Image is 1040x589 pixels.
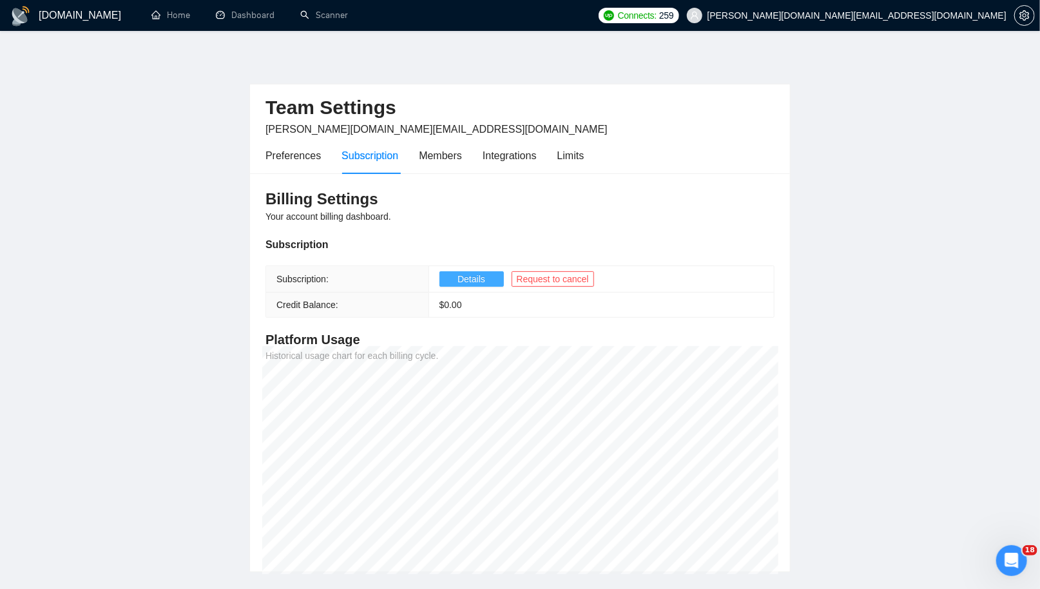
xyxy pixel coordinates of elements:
button: Upload attachment [20,412,30,422]
h1: Mariia [63,6,94,16]
h4: Platform Usage [265,331,775,349]
span: from [DOMAIN_NAME] [83,95,175,105]
span: $ 0.00 [439,300,462,310]
div: Mariia says… [10,74,247,207]
button: setting [1014,5,1035,26]
h2: Team Settings [265,95,775,121]
p: Active in the last 15m [63,16,155,29]
div: Limits [557,148,584,164]
a: setting [1014,10,1035,21]
img: Profile image for Mariia [26,90,47,111]
a: dashboardDashboard [216,10,274,21]
div: Preferences [265,148,321,164]
button: Details [439,271,504,287]
div: Integrations [483,148,537,164]
img: upwork-logo.png [604,10,614,21]
span: Connects: [618,8,657,23]
span: user [690,11,699,20]
button: Send a message… [221,407,242,427]
div: Profile image for MariiaMariiafrom [DOMAIN_NAME] [10,74,247,191]
textarea: Message… [11,385,247,407]
a: searchScanner [300,10,348,21]
span: Details [457,272,485,286]
button: Emoji picker [41,412,51,422]
span: Request to cancel [517,272,589,286]
span: Subscription: [276,274,329,284]
button: Start recording [82,412,92,422]
div: Subscription [342,148,398,164]
span: Credit Balance: [276,300,338,310]
div: Subscription [265,237,775,253]
div: Close [226,5,249,28]
button: Home [202,5,226,30]
button: Request to cancel [512,271,594,287]
button: Gif picker [61,412,72,422]
span: [PERSON_NAME][DOMAIN_NAME][EMAIL_ADDRESS][DOMAIN_NAME] [265,124,608,135]
img: logo [10,6,31,26]
iframe: Intercom live chat [996,545,1027,576]
div: Members [419,148,462,164]
span: 18 [1023,545,1037,555]
h3: Billing Settings [265,189,775,209]
img: Profile image for Mariia [37,7,57,28]
span: Mariia [57,95,83,105]
span: 259 [659,8,673,23]
a: homeHome [151,10,190,21]
button: go back [8,5,33,30]
span: Your account billing dashboard. [265,211,391,222]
